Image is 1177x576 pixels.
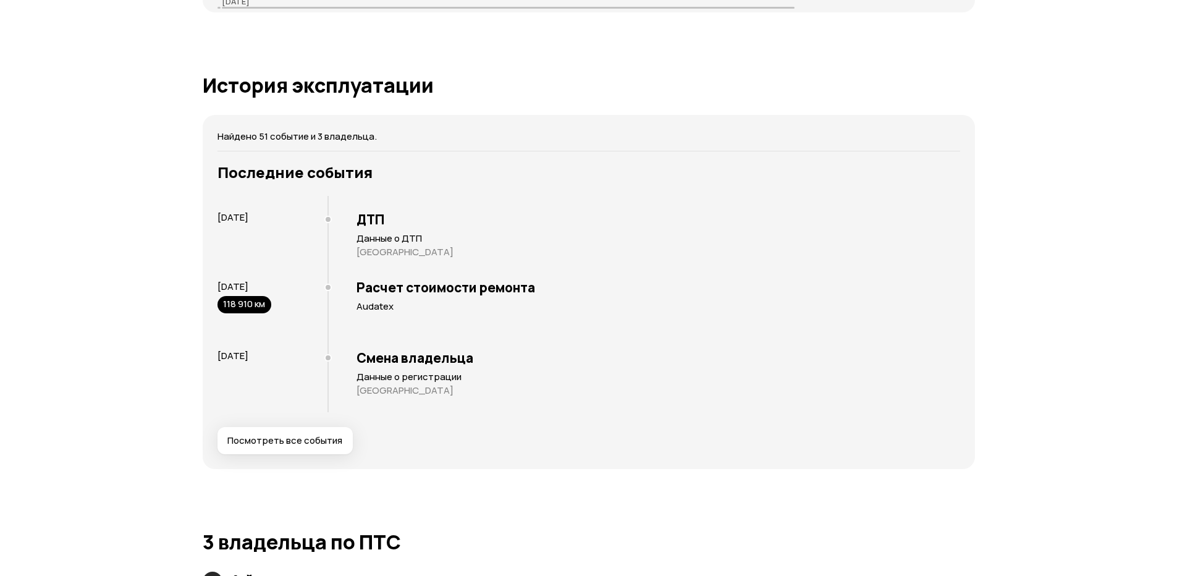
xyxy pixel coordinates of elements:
[227,434,342,447] span: Посмотреть все события
[217,211,248,224] span: [DATE]
[217,296,271,313] div: 118 910 км
[217,164,960,181] h3: Последние события
[356,300,960,313] p: Audatex
[217,130,960,143] p: Найдено 51 событие и 3 владельца.
[203,74,975,96] h1: История эксплуатации
[356,350,960,366] h3: Смена владельца
[356,232,960,245] p: Данные о ДТП
[356,279,960,295] h3: Расчет стоимости ремонта
[356,246,960,258] p: [GEOGRAPHIC_DATA]
[356,371,960,383] p: Данные о регистрации
[217,349,248,362] span: [DATE]
[356,384,960,397] p: [GEOGRAPHIC_DATA]
[217,427,353,454] button: Посмотреть все события
[356,211,960,227] h3: ДТП
[203,531,975,553] h1: 3 владельца по ПТС
[217,280,248,293] span: [DATE]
